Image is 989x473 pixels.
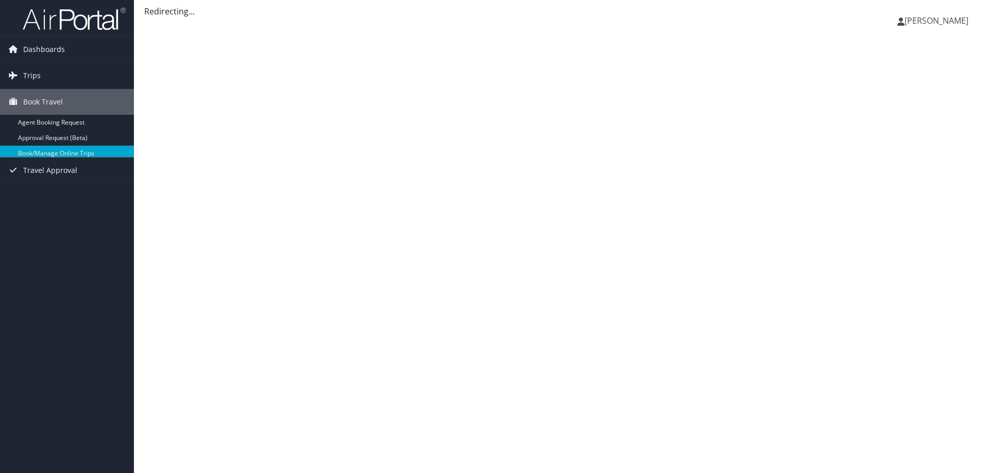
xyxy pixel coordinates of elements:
[23,37,65,62] span: Dashboards
[23,157,77,183] span: Travel Approval
[23,89,63,115] span: Book Travel
[23,7,126,31] img: airportal-logo.png
[23,63,41,89] span: Trips
[905,15,968,26] span: [PERSON_NAME]
[144,5,979,17] div: Redirecting...
[897,5,979,36] a: [PERSON_NAME]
